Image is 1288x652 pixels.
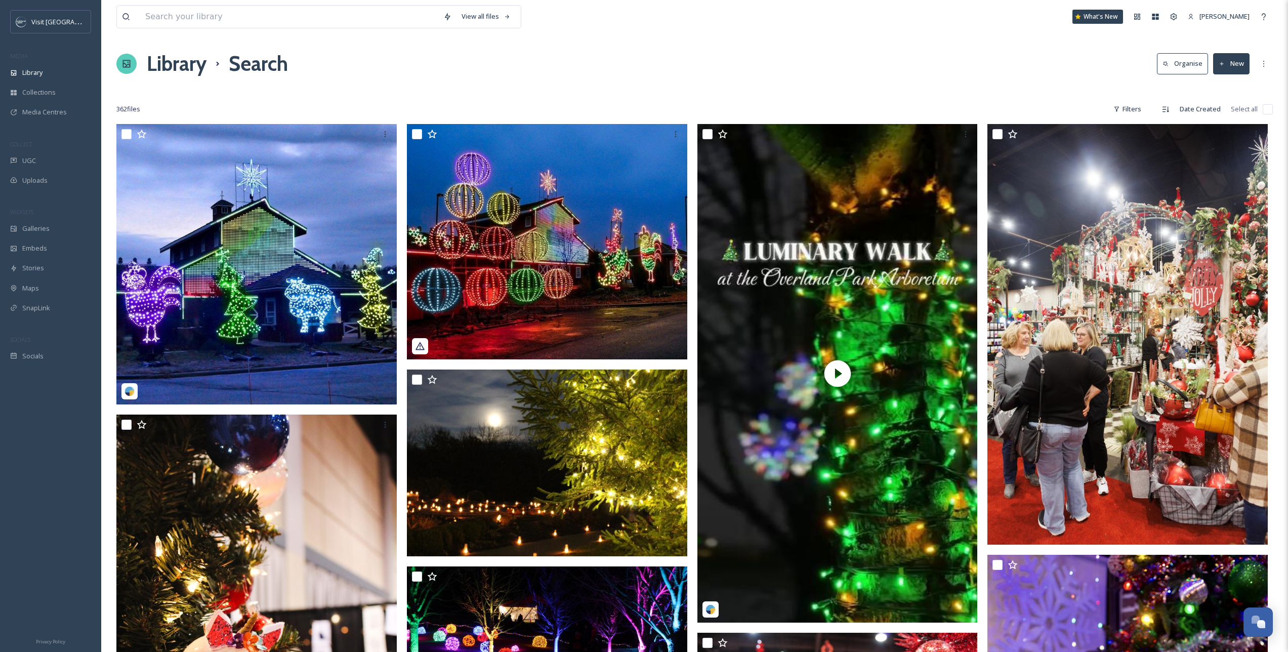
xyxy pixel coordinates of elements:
span: Visit [GEOGRAPHIC_DATA] [31,17,110,26]
img: snapsea-logo.png [124,386,135,396]
span: UGC [22,156,36,166]
span: Library [22,68,43,77]
span: Socials [22,351,44,361]
img: snapsea-logo.png [705,604,716,615]
a: What's New [1072,10,1123,24]
span: [PERSON_NAME] [1199,12,1250,21]
span: SnapLink [22,303,50,313]
div: Filters [1108,99,1146,119]
button: Organise [1157,53,1208,74]
span: Media Centres [22,107,67,117]
a: Library [147,49,206,79]
img: c3es6xdrejuflcaqpovn.png [16,17,26,27]
img: 1luminary 12.5.2014 072 - Copy.JPG [407,369,687,556]
span: Privacy Policy [36,638,65,645]
span: Uploads [22,176,48,185]
a: [PERSON_NAME] [1183,7,1255,26]
span: COLLECT [10,140,32,148]
span: 362 file s [116,104,140,114]
img: HolidayBoutiqueShopping.jpg [987,124,1268,545]
a: Privacy Policy [36,635,65,647]
button: Open Chat [1243,607,1273,637]
span: Select all [1231,104,1258,114]
div: Date Created [1175,99,1226,119]
h1: Search [229,49,288,79]
button: New [1213,53,1250,74]
span: Stories [22,263,44,273]
img: opparksandrec_08042025_18349130602120973.jpg [407,124,687,359]
img: opparksandrec_06162025_18068029960671157.jpg [116,124,397,404]
span: Maps [22,283,39,293]
span: MEDIA [10,52,28,60]
input: Search your library [140,6,438,28]
span: SOCIALS [10,336,30,343]
span: WIDGETS [10,208,33,216]
span: Collections [22,88,56,97]
img: thumbnail [697,124,978,623]
span: Embeds [22,243,47,253]
a: View all files [456,7,516,26]
span: Galleries [22,224,50,233]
